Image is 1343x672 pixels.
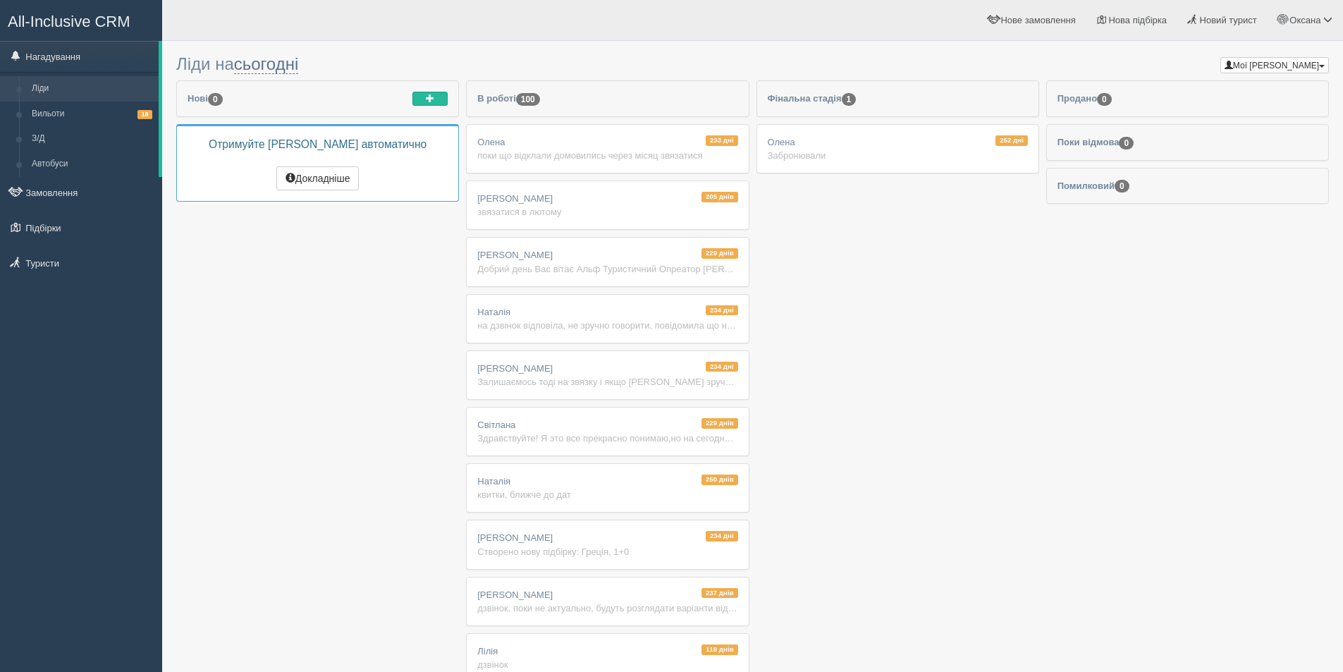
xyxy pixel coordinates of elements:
span: 234 дні [706,531,737,542]
span: Оксана [1289,15,1320,25]
span: Нове замовлення [1000,15,1075,25]
span: [PERSON_NAME] [477,363,553,374]
a: Вильоти18 [25,102,159,127]
div: Добрий день Вас вітає Альф Туристичний Опреатор [PERSON_NAME](sun) Ви цікавились туром Італію та ... [477,262,737,276]
span: Олена [768,137,795,147]
span: Поки відмова [1057,137,1134,147]
span: [PERSON_NAME] [477,532,553,543]
span: Олена [477,137,505,147]
div: Залишаємось тоді на звязку і якщо [PERSON_NAME] зручно, повернуся до вас з питанням приблизно 05.01? [477,375,737,389]
a: сьогодні [234,54,299,74]
span: 1 [842,93,857,106]
span: 233 дні [706,135,737,146]
span: Отримуйте [PERSON_NAME] автоматично [209,138,427,150]
span: 100 [516,93,540,106]
span: Світлана [477,420,515,430]
span: 250 днів [701,475,737,485]
span: Наталія [477,476,510,487]
span: 0 [1119,137,1134,149]
span: 0 [1097,93,1112,106]
span: Продано [1057,93,1112,104]
div: Забронювали [768,149,1028,162]
button: Докладніше [276,166,360,190]
h3: Ліди на [176,55,1329,73]
span: 118 днів [701,644,737,655]
span: [PERSON_NAME] [477,193,553,204]
div: на дзвінок відповіла, не зручно говорити, повідомила що написала на [PERSON_NAME], відповість кол... [477,319,737,332]
span: 229 днів [701,248,737,259]
button: Мої [PERSON_NAME] [1220,57,1329,73]
span: В роботі [477,93,540,104]
span: Новий турист [1200,15,1257,25]
span: 234 дні [706,305,737,316]
div: дзвінок, поки не актуально, будуть розглядати варіанти відпочинку пізніше, [PERSON_NAME] або [PER... [477,601,737,615]
span: 229 днів [701,418,737,429]
span: 234 дні [706,362,737,372]
a: Ліди [25,76,159,102]
span: [PERSON_NAME] [477,589,553,600]
span: Нові [188,93,223,104]
span: Наталія [477,307,510,317]
span: 0 [1115,180,1129,193]
span: Нова підбірка [1108,15,1167,25]
span: 0 [208,93,223,106]
div: квитки, ближче до дат [477,488,737,501]
div: Створено нову підбірку: Греція, 1+0 [477,545,737,558]
div: звязатися в лютому [477,205,737,219]
span: [PERSON_NAME] [477,250,553,260]
span: Помилковий [1057,181,1129,191]
a: Автобуси [25,152,159,177]
div: дзвінок [477,658,737,671]
a: All-Inclusive CRM [1,1,161,39]
span: 237 днів [701,588,737,599]
span: All-Inclusive CRM [8,13,130,30]
div: поки що відклали домовились через місяц звязатися [477,149,737,162]
span: Фінальна стадія [768,93,857,104]
a: З/Д [25,126,159,152]
div: Здравствуйте! Я это все прекрасно понимаю,но на сегодня день нет никакой уверенности в завтрашнем... [477,432,737,445]
span: 205 днів [701,192,737,202]
span: 18 [137,110,152,119]
span: Лілія [477,646,498,656]
span: 252 дні [995,135,1027,146]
